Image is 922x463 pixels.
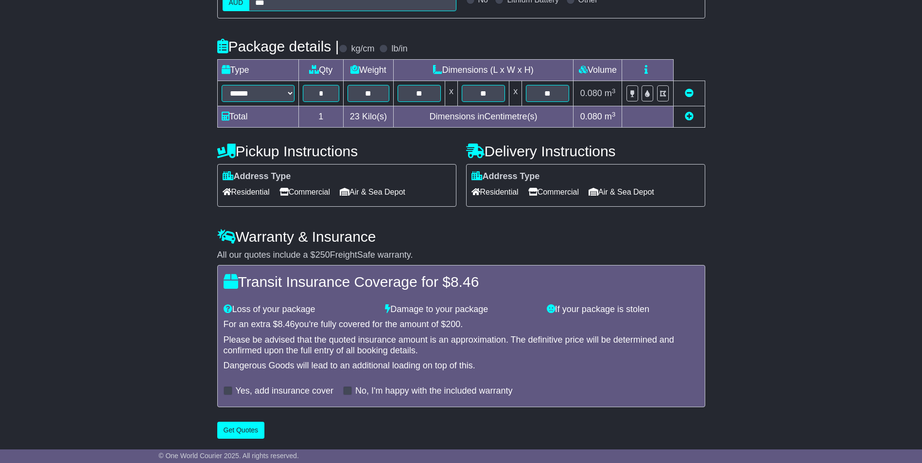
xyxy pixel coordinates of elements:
[685,88,694,98] a: Remove this item
[223,171,291,182] label: Address Type
[393,60,574,81] td: Dimensions (L x W x H)
[224,319,699,330] div: For an extra $ you're fully covered for the amount of $ .
[574,60,622,81] td: Volume
[471,171,540,182] label: Address Type
[219,304,381,315] div: Loss of your package
[605,88,616,98] span: m
[224,274,699,290] h4: Transit Insurance Coverage for $
[391,44,407,54] label: lb/in
[612,111,616,118] sup: 3
[528,184,579,199] span: Commercial
[315,250,330,260] span: 250
[279,184,330,199] span: Commercial
[158,452,299,460] span: © One World Courier 2025. All rights reserved.
[451,274,479,290] span: 8.46
[509,81,522,106] td: x
[340,184,405,199] span: Air & Sea Depot
[393,106,574,128] td: Dimensions in Centimetre(s)
[298,106,344,128] td: 1
[344,106,394,128] td: Kilo(s)
[350,112,360,121] span: 23
[445,81,457,106] td: x
[380,304,542,315] div: Damage to your package
[236,386,333,397] label: Yes, add insurance cover
[217,422,265,439] button: Get Quotes
[580,112,602,121] span: 0.080
[685,112,694,121] a: Add new item
[605,112,616,121] span: m
[217,229,705,245] h4: Warranty & Insurance
[223,184,270,199] span: Residential
[224,335,699,356] div: Please be advised that the quoted insurance amount is an approximation. The definitive price will...
[466,143,705,159] h4: Delivery Instructions
[589,184,654,199] span: Air & Sea Depot
[542,304,704,315] div: If your package is stolen
[217,60,298,81] td: Type
[580,88,602,98] span: 0.080
[471,184,519,199] span: Residential
[298,60,344,81] td: Qty
[344,60,394,81] td: Weight
[217,106,298,128] td: Total
[217,38,339,54] h4: Package details |
[351,44,374,54] label: kg/cm
[217,143,456,159] h4: Pickup Instructions
[355,386,513,397] label: No, I'm happy with the included warranty
[446,319,460,329] span: 200
[612,87,616,95] sup: 3
[217,250,705,261] div: All our quotes include a $ FreightSafe warranty.
[278,319,295,329] span: 8.46
[224,361,699,371] div: Dangerous Goods will lead to an additional loading on top of this.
